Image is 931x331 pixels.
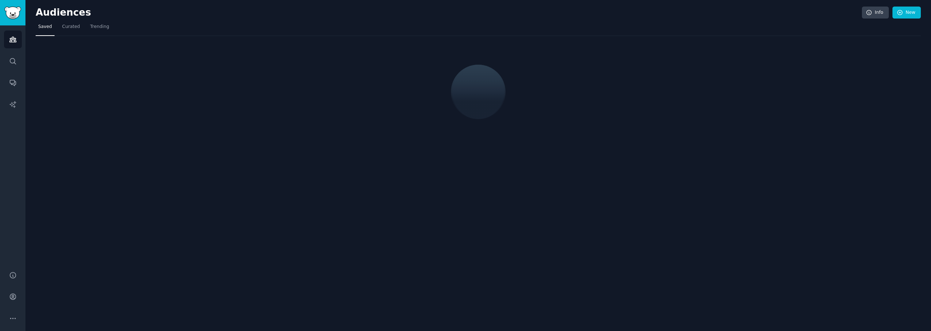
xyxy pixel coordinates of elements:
[62,24,80,30] span: Curated
[90,24,109,30] span: Trending
[892,7,921,19] a: New
[60,21,83,36] a: Curated
[4,7,21,19] img: GummySearch logo
[862,7,889,19] a: Info
[36,7,862,19] h2: Audiences
[38,24,52,30] span: Saved
[36,21,55,36] a: Saved
[88,21,112,36] a: Trending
